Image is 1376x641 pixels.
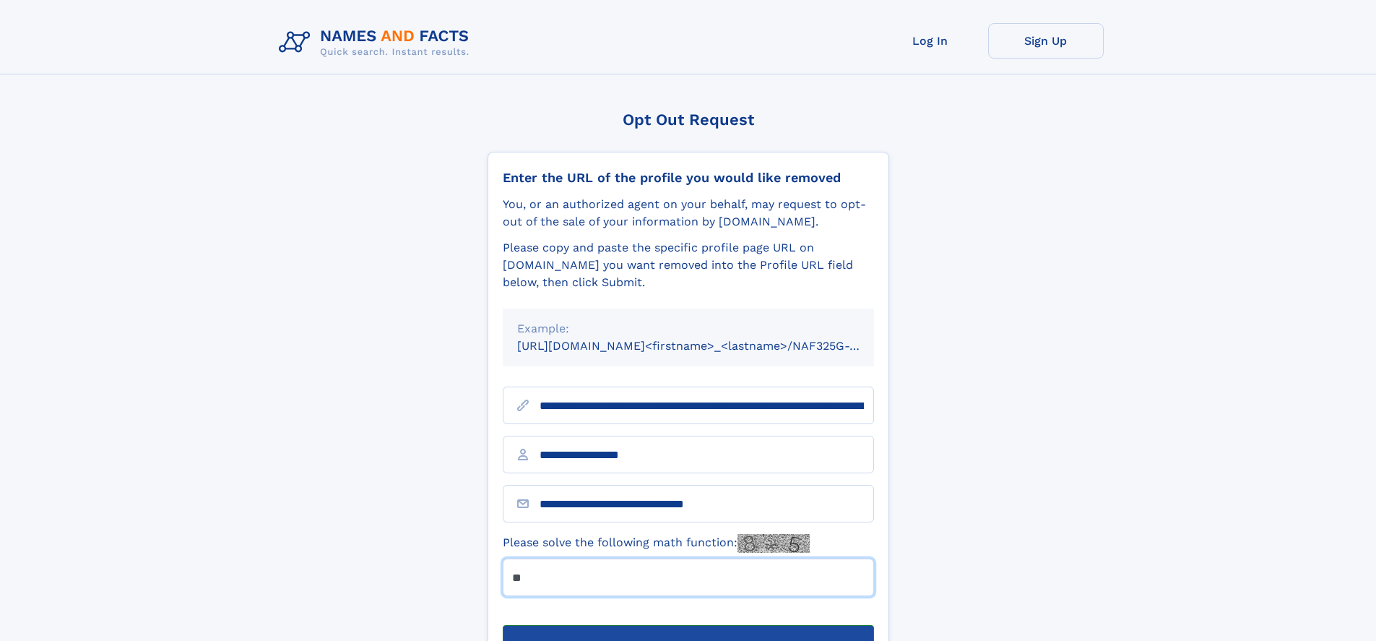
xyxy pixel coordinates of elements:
[273,23,481,62] img: Logo Names and Facts
[873,23,988,59] a: Log In
[488,111,889,129] div: Opt Out Request
[517,339,901,353] small: [URL][DOMAIN_NAME]<firstname>_<lastname>/NAF325G-xxxxxxxx
[517,320,860,337] div: Example:
[988,23,1104,59] a: Sign Up
[503,239,874,291] div: Please copy and paste the specific profile page URL on [DOMAIN_NAME] you want removed into the Pr...
[503,196,874,231] div: You, or an authorized agent on your behalf, may request to opt-out of the sale of your informatio...
[503,534,810,553] label: Please solve the following math function:
[503,170,874,186] div: Enter the URL of the profile you would like removed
